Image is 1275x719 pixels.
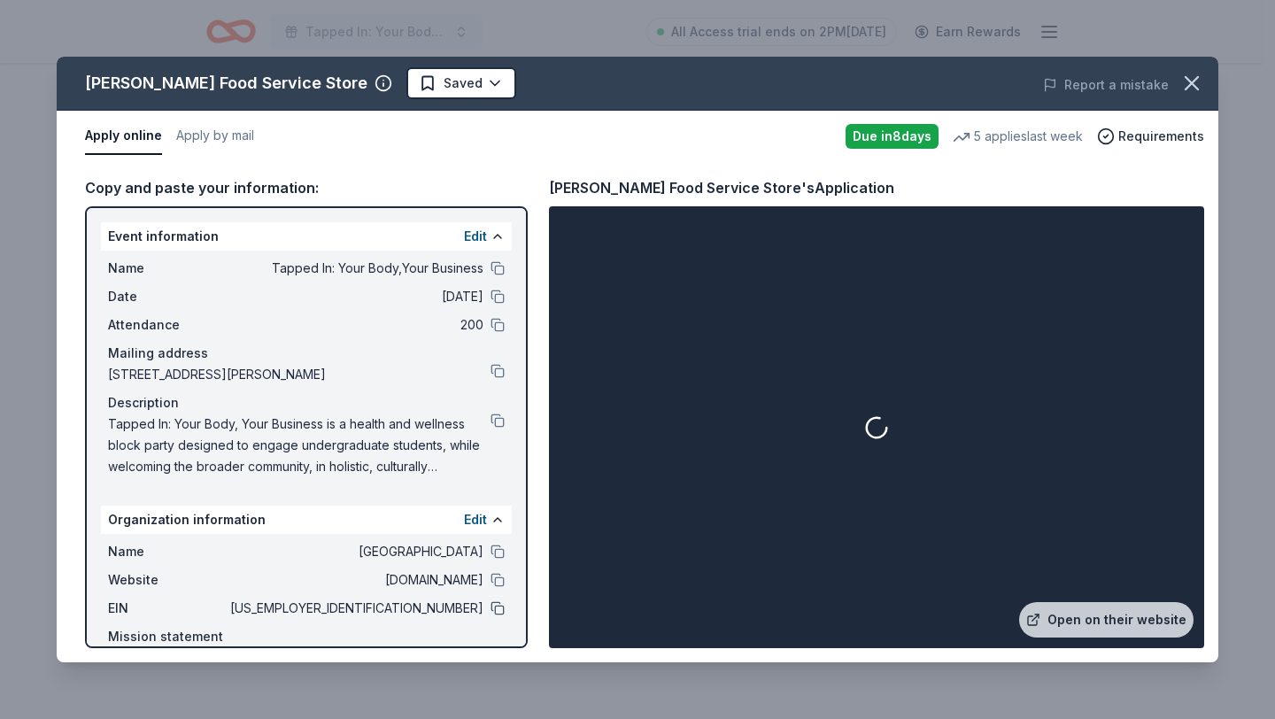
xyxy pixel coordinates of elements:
[227,598,483,619] span: [US_EMPLOYER_IDENTIFICATION_NUMBER]
[108,314,227,336] span: Attendance
[846,124,939,149] div: Due in 8 days
[1019,602,1194,638] a: Open on their website
[85,118,162,155] button: Apply online
[227,541,483,562] span: [GEOGRAPHIC_DATA]
[953,126,1083,147] div: 5 applies last week
[227,286,483,307] span: [DATE]
[108,598,227,619] span: EIN
[101,222,512,251] div: Event information
[108,258,227,279] span: Name
[108,626,505,647] div: Mission statement
[176,118,254,155] button: Apply by mail
[108,392,505,414] div: Description
[108,541,227,562] span: Name
[85,176,528,199] div: Copy and paste your information:
[549,176,894,199] div: [PERSON_NAME] Food Service Store's Application
[108,414,491,477] span: Tapped In: Your Body, Your Business is a health and wellness block party designed to engage under...
[464,509,487,530] button: Edit
[444,73,483,94] span: Saved
[227,258,483,279] span: Tapped In: Your Body,Your Business
[227,569,483,591] span: [DOMAIN_NAME]
[108,286,227,307] span: Date
[464,226,487,247] button: Edit
[406,67,516,99] button: Saved
[108,569,227,591] span: Website
[108,364,491,385] span: [STREET_ADDRESS][PERSON_NAME]
[1118,126,1204,147] span: Requirements
[1097,126,1204,147] button: Requirements
[101,506,512,534] div: Organization information
[227,314,483,336] span: 200
[1043,74,1169,96] button: Report a mistake
[108,343,505,364] div: Mailing address
[85,69,367,97] div: [PERSON_NAME] Food Service Store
